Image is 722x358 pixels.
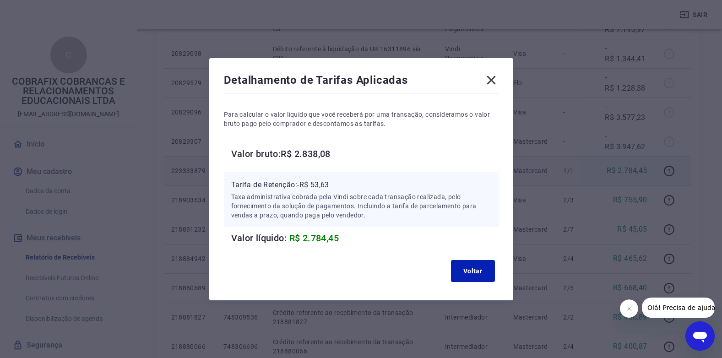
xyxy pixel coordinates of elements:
[451,260,495,282] button: Voltar
[289,233,339,244] span: R$ 2.784,45
[642,298,715,318] iframe: Mensagem da empresa
[224,73,499,91] div: Detalhamento de Tarifas Aplicadas
[5,6,77,14] span: Olá! Precisa de ajuda?
[231,192,491,220] p: Taxa administrativa cobrada pela Vindi sobre cada transação realizada, pelo fornecimento da soluç...
[685,321,715,351] iframe: Botão para abrir a janela de mensagens
[231,231,499,245] h6: Valor líquido:
[620,299,638,318] iframe: Fechar mensagem
[231,179,491,190] p: Tarifa de Retenção: -R$ 53,63
[231,146,499,161] h6: Valor bruto: R$ 2.838,08
[224,110,499,128] p: Para calcular o valor líquido que você receberá por uma transação, consideramos o valor bruto pag...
